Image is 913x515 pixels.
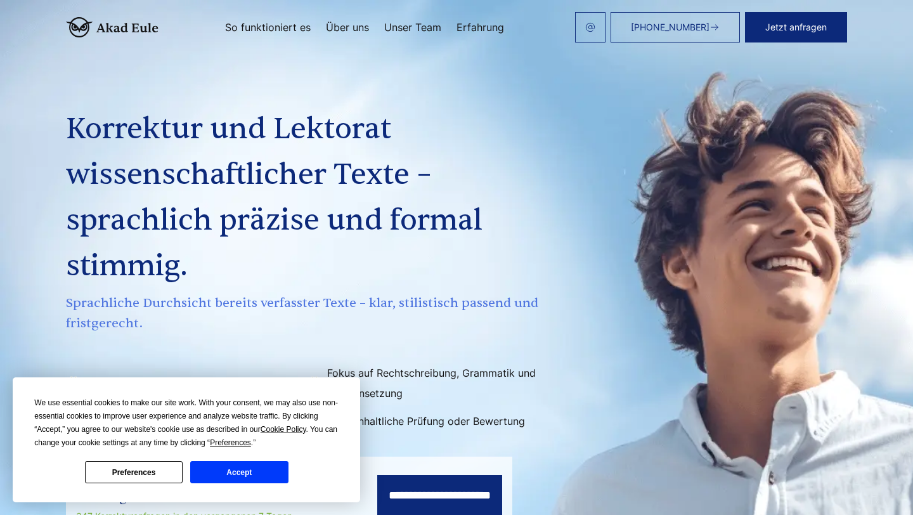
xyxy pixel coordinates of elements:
[611,12,740,42] a: [PHONE_NUMBER]
[13,377,360,502] div: Cookie Consent Prompt
[66,17,159,37] img: logo
[66,107,543,289] h1: Korrektur und Lektorat wissenschaftlicher Texte – sprachlich präzise und formal stimmig.
[631,22,709,32] span: [PHONE_NUMBER]
[225,22,311,32] a: So funktioniert es
[307,363,540,403] li: Fokus auf Rechtschreibung, Grammatik und Zeichensetzung
[66,293,543,334] span: Sprachliche Durchsicht bereits verfasster Texte – klar, stilistisch passend und fristgerecht.
[190,461,288,483] button: Accept
[745,12,847,42] button: Jetzt anfragen
[34,396,339,450] div: We use essential cookies to make our site work. With your consent, we may also use non-essential ...
[66,363,299,403] li: Bearbeitung innerhalb der vereinbarten Frist
[261,425,306,434] span: Cookie Policy
[456,22,504,32] a: Erfahrung
[85,461,183,483] button: Preferences
[326,22,369,32] a: Über uns
[210,438,251,447] span: Preferences
[585,22,595,32] img: email
[384,22,441,32] a: Unser Team
[307,411,540,431] li: Keine inhaltliche Prüfung oder Bewertung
